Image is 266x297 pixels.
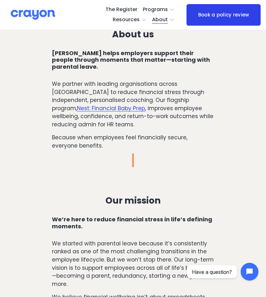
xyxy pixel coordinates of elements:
p: We partner with leading organisations across [GEOGRAPHIC_DATA] to reduce financial stress through... [52,80,214,129]
p: Because when employees feel financially secure, everyone benefits. [52,134,214,150]
h4: We’re here to reduce financial stress in life’s defining moments. [52,216,214,230]
img: Crayon [11,9,55,20]
a: Book a policy review [187,4,261,26]
p: We started with parental leave because it’s consistently ranked as one of the most challenging tr... [52,240,214,288]
span: Programs [143,5,168,14]
span: Resources [113,15,140,24]
a: folder dropdown [152,15,175,25]
strong: [PERSON_NAME] helps employers support their people through moments that matter—starting with pare... [52,49,211,71]
a: The Register [105,5,137,15]
h3: Our mission [52,196,214,206]
a: folder dropdown [143,5,175,15]
a: Nest: Financial Baby Prep [77,104,145,112]
span: About [152,15,168,24]
h3: About us [52,29,214,40]
a: folder dropdown [113,15,147,25]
